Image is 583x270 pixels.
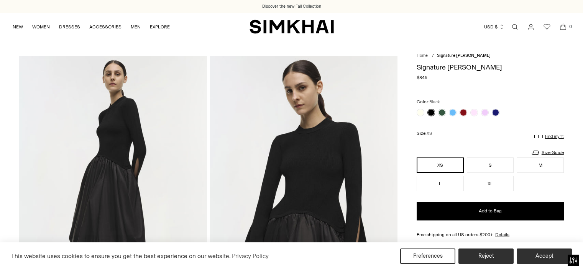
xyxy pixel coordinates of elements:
span: 0 [567,23,574,30]
a: Privacy Policy (opens in a new tab) [231,250,270,262]
a: WOMEN [32,18,50,35]
div: Free shipping on all US orders $200+ [417,231,564,238]
a: EXPLORE [150,18,170,35]
a: Open search modal [507,19,522,35]
span: Black [429,99,440,104]
a: Wishlist [539,19,555,35]
a: ACCESSORIES [89,18,122,35]
button: USD $ [484,18,504,35]
span: XS [427,131,432,136]
a: NEW [13,18,23,35]
div: / [432,53,434,59]
a: Home [417,53,428,58]
h1: Signature [PERSON_NAME] [417,64,564,71]
a: MEN [131,18,141,35]
nav: breadcrumbs [417,53,564,59]
a: Details [495,231,509,238]
button: L [417,176,464,191]
button: XL [467,176,514,191]
span: $845 [417,74,427,81]
button: S [467,157,514,173]
a: Open cart modal [555,19,571,35]
span: This website uses cookies to ensure you get the best experience on our website. [11,252,231,260]
a: DRESSES [59,18,80,35]
a: Go to the account page [523,19,539,35]
button: Reject [458,248,514,264]
button: Add to Bag [417,202,564,220]
a: SIMKHAI [250,19,334,34]
a: Size Guide [531,148,564,157]
span: Add to Bag [479,208,502,214]
button: Accept [517,248,572,264]
button: XS [417,157,464,173]
label: Size: [417,130,432,137]
button: M [517,157,564,173]
button: Preferences [400,248,455,264]
a: Discover the new Fall Collection [262,3,321,10]
label: Color: [417,98,440,106]
span: Signature [PERSON_NAME] [437,53,491,58]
